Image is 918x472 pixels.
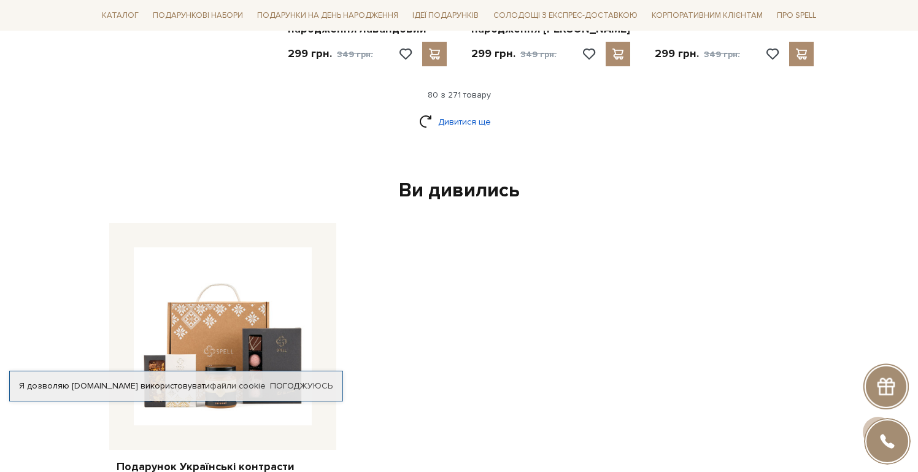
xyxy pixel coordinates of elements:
[647,5,768,26] a: Корпоративним клієнтам
[337,49,373,60] span: 349 грн.
[97,6,144,25] span: Каталог
[92,90,826,101] div: 80 з 271 товару
[772,6,821,25] span: Про Spell
[148,6,248,25] span: Подарункові набори
[520,49,557,60] span: 349 грн.
[104,178,814,204] div: Ви дивились
[288,47,373,61] p: 299 грн.
[704,49,740,60] span: 349 грн.
[655,47,740,61] p: 299 грн.
[10,381,342,392] div: Я дозволяю [DOMAIN_NAME] використовувати
[419,111,499,133] a: Дивитися ще
[270,381,333,392] a: Погоджуюсь
[471,47,557,61] p: 299 грн.
[252,6,403,25] span: Подарунки на День народження
[210,381,266,391] a: файли cookie
[407,6,484,25] span: Ідеї подарунків
[488,5,642,26] a: Солодощі з експрес-доставкою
